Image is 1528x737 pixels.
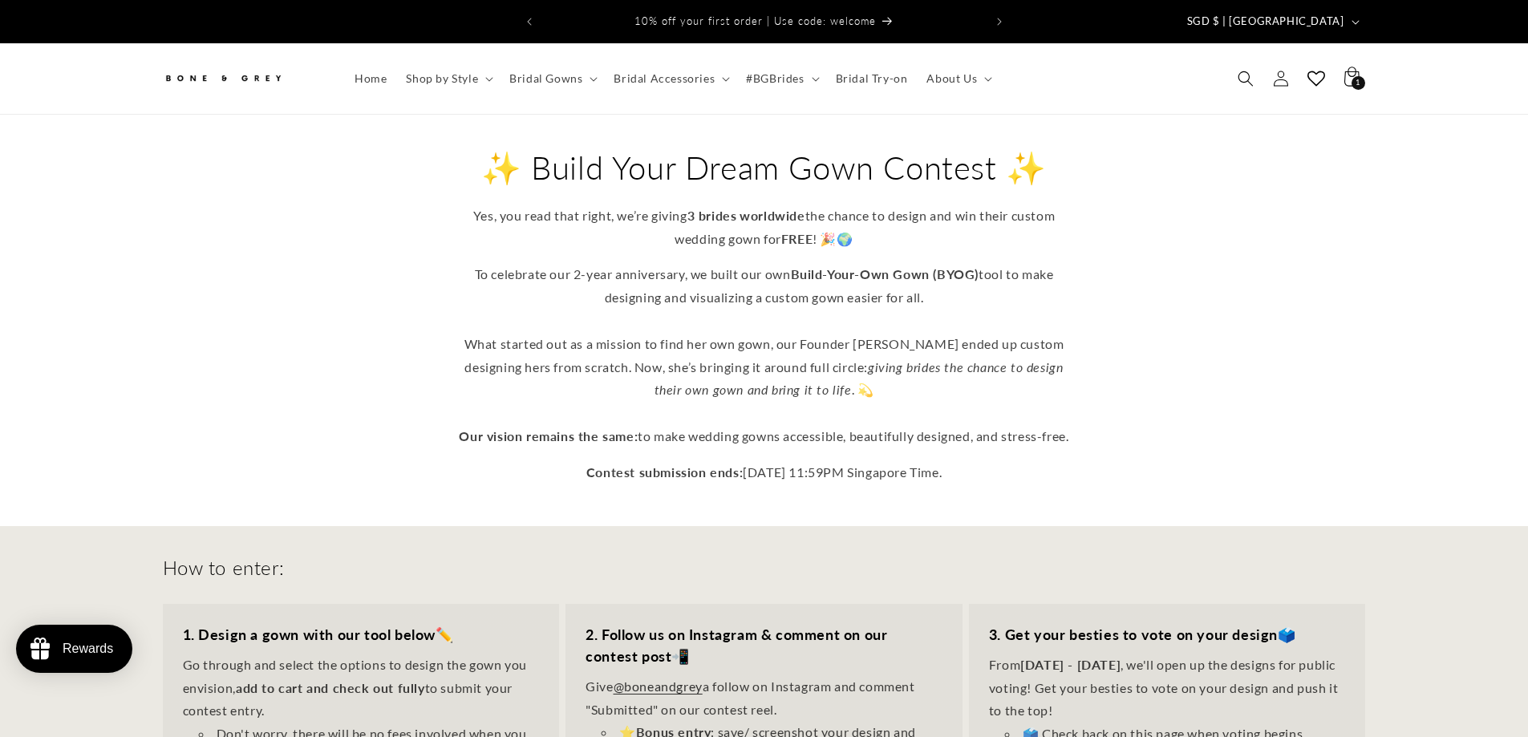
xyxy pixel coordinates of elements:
h2: How to enter: [163,555,285,580]
summary: Bridal Accessories [604,62,736,95]
h3: ✏️ [183,624,540,646]
strong: 2. Follow us on Instagram & comment on our contest post [586,626,887,665]
button: Next announcement [982,6,1017,37]
h3: 📲 [586,624,942,667]
strong: Contest submission ends: [586,464,743,480]
p: Go through and select the options to design the gown you envision, to submit your contest entry. [183,654,540,723]
summary: Search [1228,61,1263,96]
button: Previous announcement [512,6,547,37]
strong: add to cart and check out fully [236,680,425,695]
h2: ✨ Build Your Dream Gown Contest ✨ [452,147,1077,188]
a: Home [345,62,396,95]
span: Home [355,71,387,86]
button: SGD $ | [GEOGRAPHIC_DATA] [1177,6,1366,37]
strong: worldwide [740,208,805,223]
strong: Our vision remains the same: [459,428,638,443]
span: #BGBrides [746,71,804,86]
p: To celebrate our 2-year anniversary, we built our own tool to make designing and visualizing a cu... [452,263,1077,447]
h3: 🗳️ [989,624,1346,646]
strong: 1. Design a gown with our tool below [183,626,436,643]
p: [DATE] 11:59PM Singapore Time. [452,461,1077,484]
div: Rewards [63,642,113,656]
strong: Build-Your-Own Gown (BYOG) [791,266,979,281]
span: 10% off your first order | Use code: welcome [634,14,876,27]
span: Bridal Gowns [509,71,582,86]
a: Bone and Grey Bridal [156,59,329,98]
p: From , we'll open up the designs for public voting! Get your besties to vote on your design and p... [989,654,1346,723]
span: 1 [1356,76,1360,90]
summary: #BGBrides [736,62,825,95]
img: Bone and Grey Bridal [163,65,283,91]
a: @boneandgrey [614,678,703,694]
span: Shop by Style [406,71,478,86]
span: About Us [926,71,977,86]
p: Yes, you read that right, we’re giving the chance to design and win their custom wedding gown for... [452,204,1077,251]
strong: [DATE] - [DATE] [1020,657,1121,672]
summary: Bridal Gowns [500,62,604,95]
strong: 3. Get your besties to vote on your design [989,626,1278,643]
strong: 3 brides [687,208,737,223]
span: SGD $ | [GEOGRAPHIC_DATA] [1187,14,1344,30]
summary: Shop by Style [396,62,500,95]
p: Give a follow on Instagram and comment "Submitted" on our contest reel. [586,675,942,722]
a: Bridal Try-on [826,62,918,95]
em: giving brides the chance to design their own gown and bring it to life [655,359,1064,398]
span: Bridal Try-on [836,71,908,86]
summary: About Us [917,62,999,95]
strong: FREE [781,231,813,246]
span: Bridal Accessories [614,71,715,86]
